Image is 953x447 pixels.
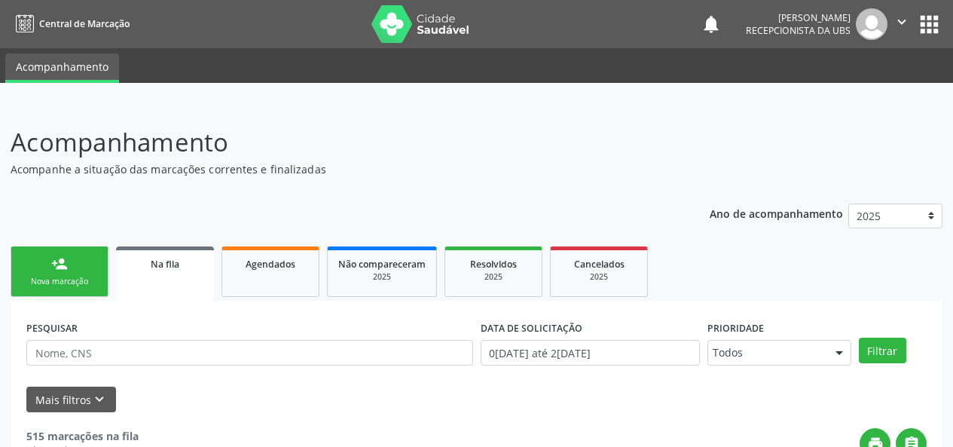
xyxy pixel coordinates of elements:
img: img [856,8,887,40]
span: Cancelados [574,258,625,271]
span: Na fila [151,258,179,271]
div: 2025 [338,271,426,283]
button: notifications [701,14,722,35]
input: Nome, CNS [26,340,473,366]
p: Ano de acompanhamento [710,204,843,222]
button: Mais filtroskeyboard_arrow_down [26,387,116,413]
span: Resolvidos [470,258,517,271]
i: keyboard_arrow_down [91,391,108,408]
a: Central de Marcação [11,11,130,36]
div: Nova marcação [22,276,97,287]
button:  [887,8,916,40]
span: Recepcionista da UBS [746,24,851,37]
label: Prioridade [707,317,764,340]
p: Acompanhamento [11,124,663,161]
p: Acompanhe a situação das marcações correntes e finalizadas [11,161,663,177]
strong: 515 marcações na fila [26,429,139,443]
span: Todos [713,345,820,360]
i:  [893,14,910,30]
span: Não compareceram [338,258,426,271]
div: person_add [51,256,68,272]
div: 2025 [561,271,637,283]
div: [PERSON_NAME] [746,11,851,24]
button: apps [916,11,942,38]
span: Agendados [246,258,295,271]
input: Selecione um intervalo [481,340,700,366]
a: Acompanhamento [5,54,119,83]
label: DATA DE SOLICITAÇÃO [481,317,582,340]
span: Central de Marcação [39,17,130,30]
label: PESQUISAR [26,317,78,340]
div: 2025 [456,271,531,283]
button: Filtrar [859,338,906,363]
